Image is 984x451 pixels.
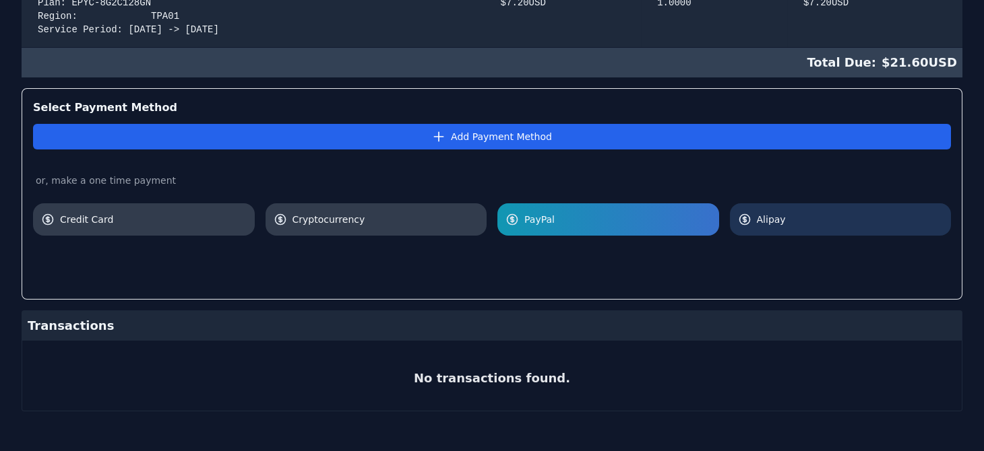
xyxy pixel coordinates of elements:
[293,213,479,226] span: Cryptocurrency
[60,213,247,226] span: Credit Card
[414,369,570,388] h2: No transactions found.
[33,100,951,116] div: Select Payment Method
[33,124,951,149] button: Add Payment Method
[524,213,711,226] span: PayPal
[22,48,962,77] div: $ 21.60 USD
[22,311,962,341] div: Transactions
[757,213,944,226] span: Alipay
[807,53,882,72] span: Total Due:
[33,174,951,187] div: or, make a one time payment
[778,249,951,273] iframe: PayPal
